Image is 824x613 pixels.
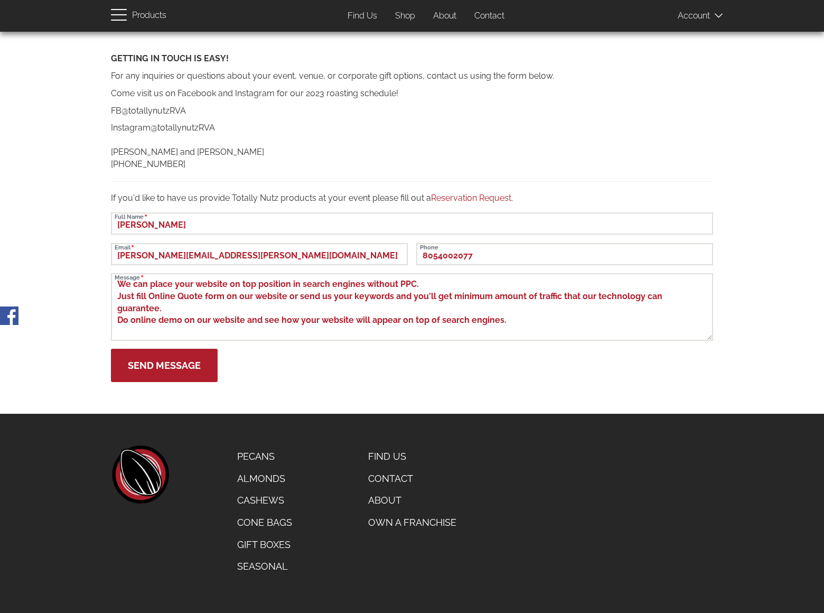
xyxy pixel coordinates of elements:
input: Full Name [111,212,713,235]
span: Products [132,8,166,23]
a: Find Us [340,6,385,26]
a: home [111,445,169,504]
p: FB@totallynutzRVA [111,105,713,117]
p: Instagram@totallynutzRVA [PERSON_NAME] and [PERSON_NAME] [PHONE_NUMBER] [111,122,713,170]
a: About [425,6,464,26]
a: Gift Boxes [229,534,300,556]
strong: GETTING IN TOUCH IS EASY! [111,53,229,63]
a: About [360,489,464,512]
a: Cashews [229,489,300,512]
a: Reservation Request [431,193,511,203]
p: If you'd like to have us provide Totally Nutz products at your event please fill out a . [111,192,713,205]
a: Almonds [229,468,300,490]
a: Contact [466,6,512,26]
a: Find Us [360,445,464,468]
button: Send Message [111,349,218,382]
a: Seasonal [229,555,300,578]
p: For any inquiries or questions about your event, venue, or corporate gift options, contact us usi... [111,70,713,82]
p: Come visit us on Facebook and Instagram for our 2023 roasting schedule! [111,88,713,100]
input: Email [111,243,408,265]
input: Phone [416,243,713,265]
a: Own a Franchise [360,512,464,534]
a: Shop [387,6,423,26]
a: Pecans [229,445,300,468]
a: Contact [360,468,464,490]
a: Cone Bags [229,512,300,534]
